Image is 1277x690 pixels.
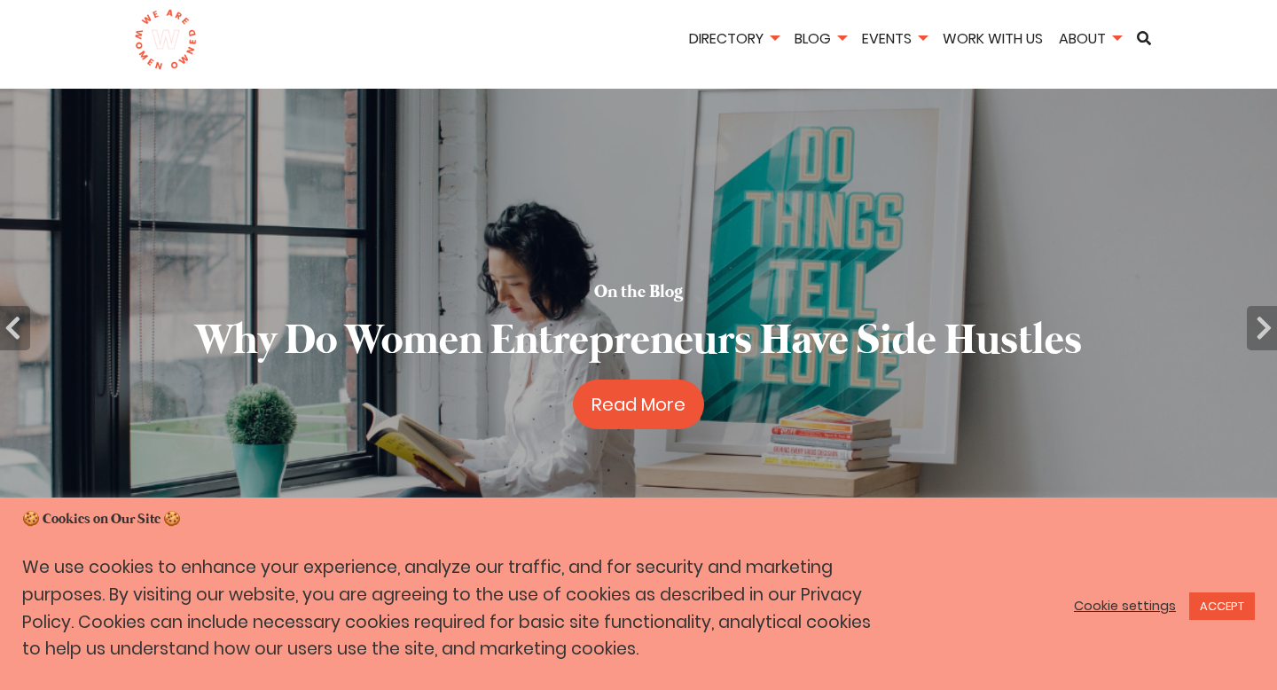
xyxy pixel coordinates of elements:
h5: On the Blog [594,280,683,305]
a: Directory [683,28,785,49]
li: Blog [788,27,852,53]
li: Events [856,27,933,53]
a: Cookie settings [1074,598,1176,614]
a: About [1053,28,1127,49]
a: Blog [788,28,852,49]
a: Read More [573,380,704,429]
a: Events [856,28,933,49]
h2: Why Do Women Entrepreneurs Have Side Hustles [195,312,1082,372]
img: logo [134,9,197,71]
h5: 🍪 Cookies on Our Site 🍪 [22,510,1255,529]
a: Search [1131,31,1157,45]
li: Directory [683,27,785,53]
a: ACCEPT [1189,592,1255,620]
p: We use cookies to enhance your experience, analyze our traffic, and for security and marketing pu... [22,554,885,663]
a: Work With Us [936,28,1049,49]
li: About [1053,27,1127,53]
